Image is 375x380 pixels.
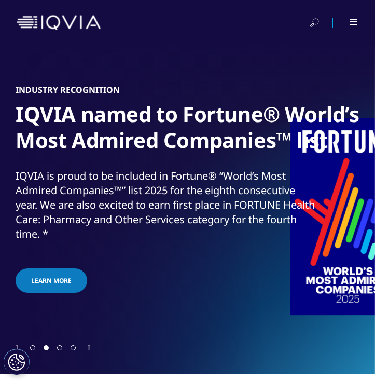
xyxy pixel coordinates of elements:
[44,345,49,350] span: Go to slide 2
[31,276,72,285] span: Learn more
[16,343,18,352] div: Previous slide
[57,345,62,350] span: Go to slide 3
[17,15,101,30] img: IQVIA Healthcare Information Technology and Pharma Clinical Research Company
[88,343,90,352] div: Next slide
[71,345,76,350] span: Go to slide 4
[4,349,30,375] button: Cookies Settings
[16,101,359,159] h1: IQVIA named to Fortune® World’s Most Admired Companies™ list
[16,36,359,343] div: 2 / 4
[30,345,35,350] span: Go to slide 1
[16,268,87,293] a: Learn more
[16,169,319,248] p: IQVIA is proud to be included in Fortune® “World’s Most Admired Companies™” list 2025 for the eig...
[16,85,120,95] h5: Industry Recognition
